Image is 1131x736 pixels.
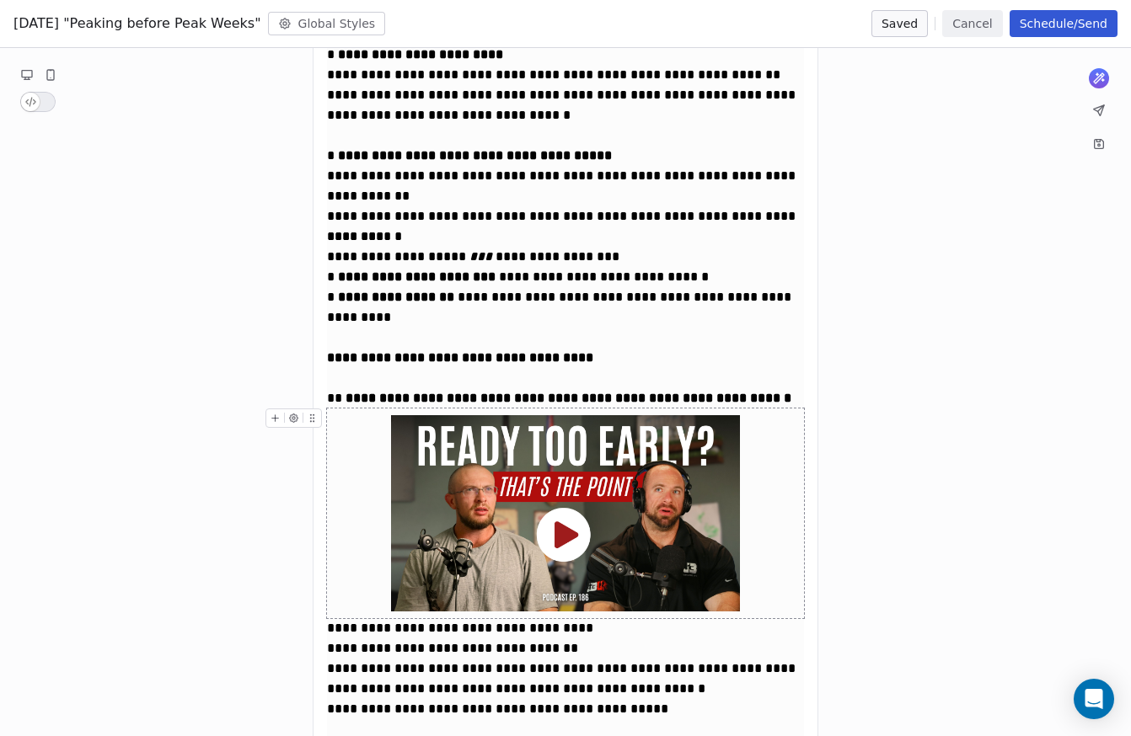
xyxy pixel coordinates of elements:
span: [DATE] "Peaking before Peak Weeks" [13,13,261,34]
button: Global Styles [268,12,386,35]
button: Cancel [942,10,1002,37]
button: Schedule/Send [1010,10,1118,37]
div: Open Intercom Messenger [1074,679,1114,719]
button: Saved [871,10,928,37]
